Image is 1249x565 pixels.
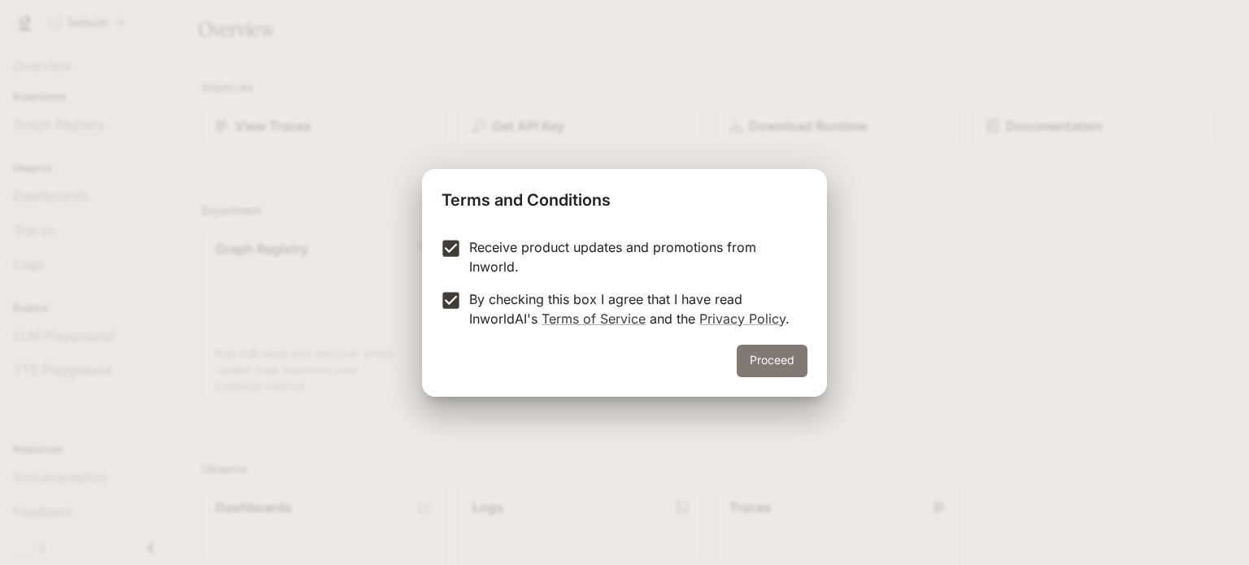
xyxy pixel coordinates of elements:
p: Receive product updates and promotions from Inworld. [469,237,794,276]
button: Proceed [737,345,807,377]
h2: Terms and Conditions [422,169,827,224]
p: By checking this box I agree that I have read InworldAI's and the . [469,289,794,328]
a: Terms of Service [542,311,646,327]
a: Privacy Policy [699,311,786,327]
